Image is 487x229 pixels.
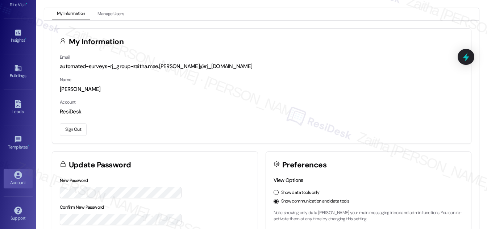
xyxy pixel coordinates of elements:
[60,123,87,136] button: Sign Out
[26,1,27,6] span: •
[60,178,88,183] label: New Password
[60,77,71,83] label: Name
[69,161,131,169] h3: Update Password
[282,161,326,169] h3: Preferences
[60,204,104,210] label: Confirm New Password
[60,63,463,70] div: automated-surveys-rj_group-zaitha.mae.[PERSON_NAME]@rj_[DOMAIN_NAME]
[60,99,76,105] label: Account
[60,54,70,60] label: Email
[25,37,26,42] span: •
[4,98,33,117] a: Leads
[4,169,33,188] a: Account
[4,133,33,153] a: Templates •
[274,210,464,222] p: Note: showing only data [PERSON_NAME] your main messaging inbox and admin functions. You can re-a...
[4,26,33,46] a: Insights •
[60,108,463,116] div: ResiDesk
[274,177,303,183] label: View Options
[52,8,90,20] button: My Information
[4,204,33,224] a: Support
[28,143,29,149] span: •
[60,86,463,93] div: [PERSON_NAME]
[281,190,320,196] label: Show data tools only
[281,198,349,205] label: Show communication and data tools
[92,8,129,20] button: Manage Users
[4,62,33,82] a: Buildings
[69,38,124,46] h3: My Information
